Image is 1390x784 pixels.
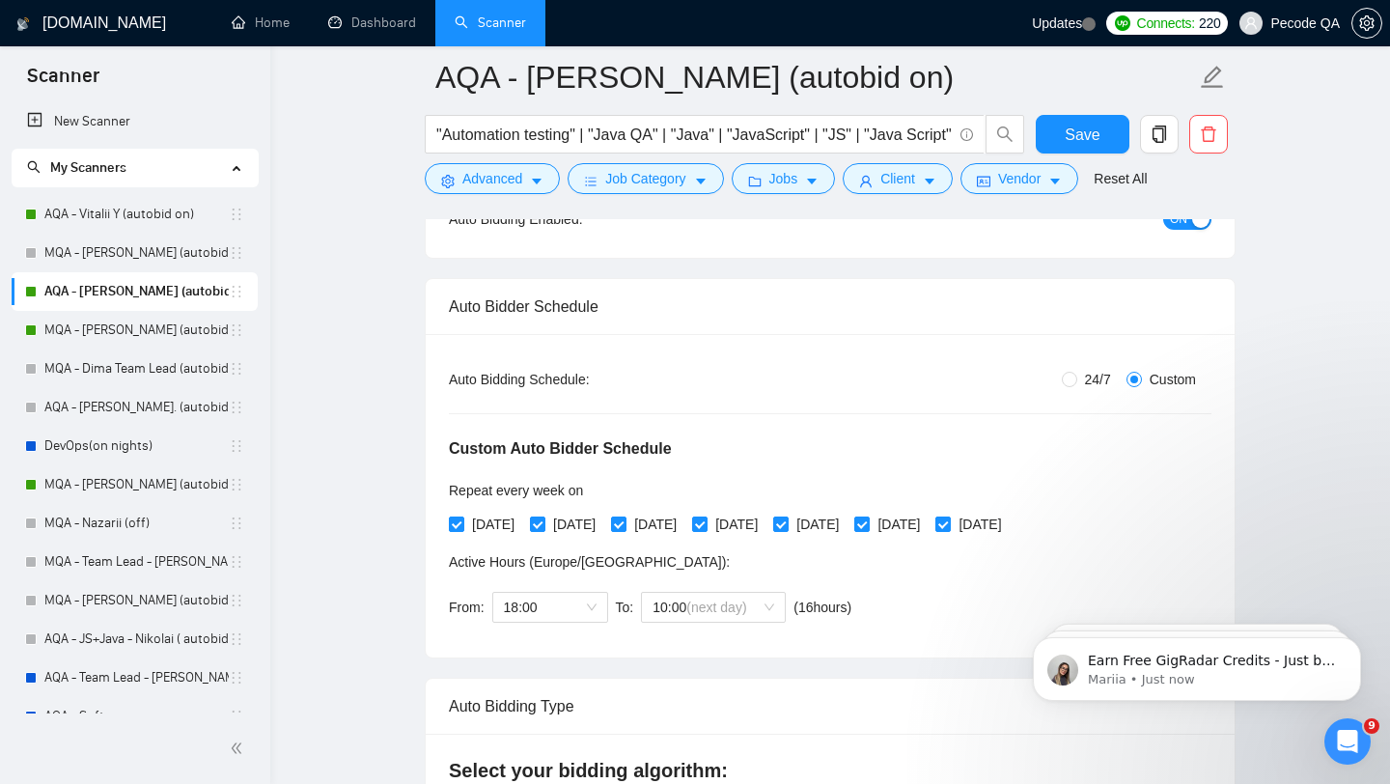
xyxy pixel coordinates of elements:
[229,554,244,570] span: holder
[1190,126,1227,143] span: delete
[1189,115,1228,154] button: delete
[44,272,229,311] a: AQA - [PERSON_NAME] (autobid on)
[229,245,244,261] span: holder
[653,593,774,622] span: 10:00
[441,174,455,188] span: setting
[12,697,258,736] li: AQA - Soft
[449,483,583,498] span: Repeat every week on
[960,163,1078,194] button: idcardVendorcaret-down
[1115,15,1130,31] img: upwork-logo.png
[1141,126,1178,143] span: copy
[229,207,244,222] span: holder
[1324,718,1371,765] iframe: Intercom live chat
[568,163,723,194] button: barsJob Categorycaret-down
[1032,15,1082,31] span: Updates
[12,311,258,350] li: MQA - Anna (autobid on)
[789,514,847,535] span: [DATE]
[229,400,244,415] span: holder
[12,62,115,102] span: Scanner
[986,115,1024,154] button: search
[27,160,41,174] span: search
[12,581,258,620] li: MQA - Orest K. (autobid off)
[1200,65,1225,90] span: edit
[449,757,1211,784] h4: Select your bidding algorithm:
[12,620,258,658] li: AQA - JS+Java - Nikolai ( autobid off)
[462,168,522,189] span: Advanced
[27,159,126,176] span: My Scanners
[229,477,244,492] span: holder
[626,514,684,535] span: [DATE]
[44,504,229,543] a: MQA - Nazarii (off)
[12,388,258,427] li: AQA - JS - Yaroslav. (autobid off day)
[44,350,229,388] a: MQA - Dima Team Lead (autobid on)
[449,554,730,570] span: Active Hours ( Europe/[GEOGRAPHIC_DATA] ):
[229,670,244,686] span: holder
[436,123,952,147] input: Search Freelance Jobs...
[584,174,598,188] span: bars
[1004,597,1390,732] iframe: Intercom notifications message
[605,168,685,189] span: Job Category
[1364,718,1379,734] span: 9
[328,14,416,31] a: dashboardDashboard
[12,102,258,141] li: New Scanner
[27,102,242,141] a: New Scanner
[12,504,258,543] li: MQA - Nazarii (off)
[229,516,244,531] span: holder
[1094,168,1147,189] a: Reset All
[229,284,244,299] span: holder
[530,174,543,188] span: caret-down
[449,279,1211,334] div: Auto Bidder Schedule
[50,159,126,176] span: My Scanners
[12,543,258,581] li: MQA - Team Lead - Ilona (autobid night off) (28.03)
[44,427,229,465] a: DevOps(on nights)
[1048,174,1062,188] span: caret-down
[504,593,597,622] span: 18:00
[805,174,819,188] span: caret-down
[1036,115,1129,154] button: Save
[12,195,258,234] li: AQA - Vitalii Y (autobid on)
[232,14,290,31] a: homeHome
[1142,369,1204,390] span: Custom
[44,234,229,272] a: MQA - [PERSON_NAME] (autobid off )
[44,388,229,427] a: AQA - [PERSON_NAME]. (autobid off day)
[44,543,229,581] a: MQA - Team Lead - [PERSON_NAME] (autobid night off) (28.03)
[1199,13,1220,34] span: 220
[998,168,1041,189] span: Vendor
[1352,15,1381,31] span: setting
[880,168,915,189] span: Client
[708,514,765,535] span: [DATE]
[229,322,244,338] span: holder
[44,658,229,697] a: AQA - Team Lead - [PERSON_NAME] (off)
[44,620,229,658] a: AQA - JS+Java - Nikolai ( autobid off)
[229,631,244,647] span: holder
[987,126,1023,143] span: search
[732,163,836,194] button: folderJobscaret-down
[449,600,485,615] span: From:
[44,581,229,620] a: MQA - [PERSON_NAME] (autobid off)
[977,174,990,188] span: idcard
[748,174,762,188] span: folder
[859,174,873,188] span: user
[12,234,258,272] li: MQA - Olha S. (autobid off )
[44,311,229,350] a: MQA - [PERSON_NAME] (autobid on)
[951,514,1009,535] span: [DATE]
[870,514,928,535] span: [DATE]
[923,174,936,188] span: caret-down
[449,437,672,461] h5: Custom Auto Bidder Schedule
[1137,13,1195,34] span: Connects:
[12,658,258,697] li: AQA - Team Lead - Polina (off)
[843,163,953,194] button: userClientcaret-down
[455,14,526,31] a: searchScanner
[960,128,973,141] span: info-circle
[425,163,560,194] button: settingAdvancedcaret-down
[229,709,244,724] span: holder
[12,272,258,311] li: AQA - Polina (autobid on)
[1077,369,1119,390] span: 24/7
[44,465,229,504] a: MQA - [PERSON_NAME] (autobid Off)
[616,600,634,615] span: To:
[1351,15,1382,31] a: setting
